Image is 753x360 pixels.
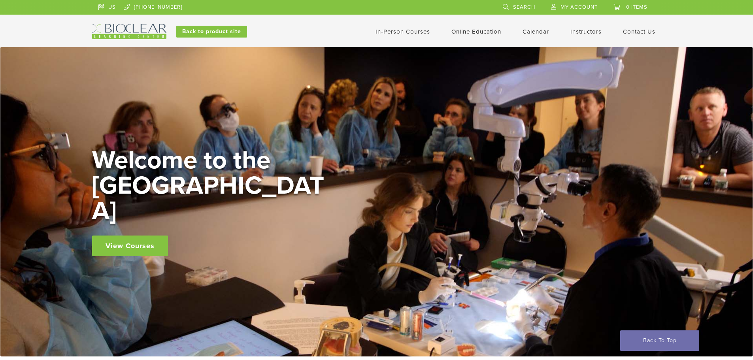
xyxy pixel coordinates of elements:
[451,28,501,35] a: Online Education
[92,236,168,256] a: View Courses
[513,4,535,10] span: Search
[561,4,598,10] span: My Account
[623,28,655,35] a: Contact Us
[92,24,166,39] img: Bioclear
[92,148,329,224] h2: Welcome to the [GEOGRAPHIC_DATA]
[176,26,247,38] a: Back to product site
[620,330,699,351] a: Back To Top
[626,4,647,10] span: 0 items
[523,28,549,35] a: Calendar
[376,28,430,35] a: In-Person Courses
[570,28,602,35] a: Instructors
